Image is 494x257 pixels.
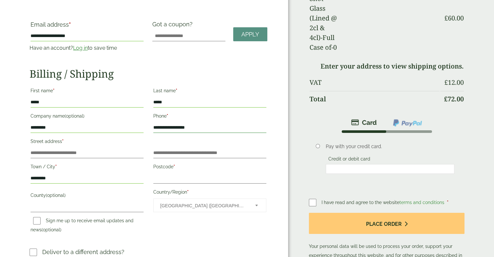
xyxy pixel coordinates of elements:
span: £ [444,14,448,22]
span: £ [444,95,448,103]
label: Phone [153,111,266,122]
label: Got a coupon? [152,21,195,31]
abbr: required [62,139,64,144]
a: Apply [233,27,267,41]
bdi: 12.00 [444,78,464,87]
span: £ [444,78,448,87]
span: (optional) [42,227,61,232]
label: Last name [153,86,266,97]
label: First name [31,86,144,97]
span: I have read and agree to the website [322,200,446,205]
abbr: required [167,113,168,119]
label: Country/Region [153,187,266,199]
abbr: required [187,189,189,195]
iframe: Secure card payment input frame [328,166,452,172]
abbr: required [176,88,177,93]
input: Sign me up to receive email updates and news(optional) [33,217,41,225]
th: VAT [310,75,439,90]
img: ppcp-gateway.png [392,119,423,127]
span: (optional) [65,113,84,119]
p: Pay with your credit card. [326,143,454,150]
button: Place order [309,213,464,234]
th: Total [310,91,439,107]
label: Sign me up to receive email updates and news [31,218,133,234]
span: Country/Region [153,199,266,212]
abbr: required [55,164,57,169]
span: Apply [241,31,259,38]
bdi: 72.00 [444,95,464,103]
abbr: required [173,164,175,169]
h2: Billing / Shipping [30,68,267,80]
label: Street address [31,137,144,148]
abbr: required [447,200,449,205]
p: Deliver to a different address? [42,248,124,256]
label: Credit or debit card [326,156,373,163]
img: stripe.png [351,119,377,126]
abbr: required [53,88,55,93]
td: Enter your address to view shipping options. [310,58,464,74]
span: United Kingdom (UK) [160,199,247,212]
label: Postcode [153,162,266,173]
label: County [31,191,144,202]
span: (optional) [46,193,66,198]
a: terms and conditions [399,200,444,205]
label: Email address [31,22,144,31]
bdi: 60.00 [444,14,464,22]
abbr: required [69,21,71,28]
p: Have an account? to save time [30,44,145,52]
label: Town / City [31,162,144,173]
a: Log in [73,45,88,51]
label: Company name [31,111,144,122]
